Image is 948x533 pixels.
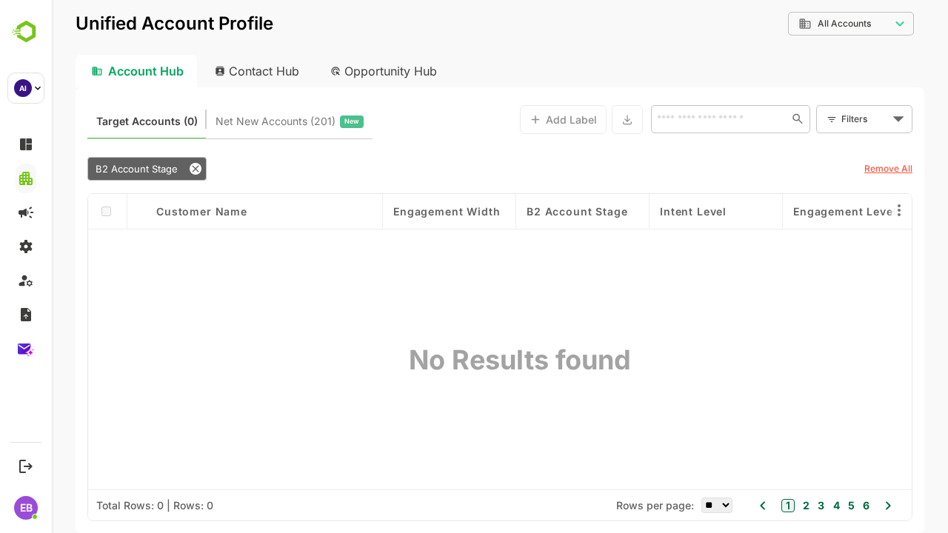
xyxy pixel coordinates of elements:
div: AI [14,79,32,97]
span: Engagement Level [741,205,844,218]
span: B2 Account Stage [44,163,126,175]
div: All Accounts [747,17,838,30]
div: Newly surfaced ICP-fit accounts from Intent, Website, LinkedIn, and other engagement signals. [164,112,312,131]
span: Net New Accounts ( 201 ) [164,112,284,131]
span: B2 Account Stage [475,205,575,218]
u: Remove All [812,163,861,174]
button: 3 [762,497,772,514]
span: New [293,112,307,131]
div: All Accounts [736,10,862,38]
img: BambooboxLogoMark.f1c84d78b4c51b1a7b5f700c9845e183.svg [7,18,45,46]
span: All Accounts [766,19,819,29]
button: 2 [747,497,758,514]
button: Add Label [468,105,555,134]
div: Filters [788,104,861,135]
button: 4 [778,497,788,514]
div: Filters [790,111,837,127]
button: 5 [792,497,803,514]
div: EB [14,496,38,520]
button: 1 [730,499,743,512]
span: Intent Level [608,205,675,218]
span: Engagement Width [341,205,448,218]
span: Customer Name [104,205,196,218]
button: Logout [16,456,36,476]
div: Contact Hub [151,55,261,87]
span: Known accounts you’ve identified to target - imported from CRM, Offline upload, or promoted from ... [44,112,146,131]
div: Opportunity Hub [267,55,398,87]
div: B2 Account Stage [36,157,155,181]
button: 6 [807,497,818,514]
button: Export the selected data as CSV [560,105,591,134]
p: Unified Account Profile [24,15,221,33]
div: Total Rows: 0 | Rows: 0 [44,499,161,512]
div: Account Hub [24,55,145,87]
span: Rows per page: [564,499,642,512]
div: No Results found [448,229,487,489]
